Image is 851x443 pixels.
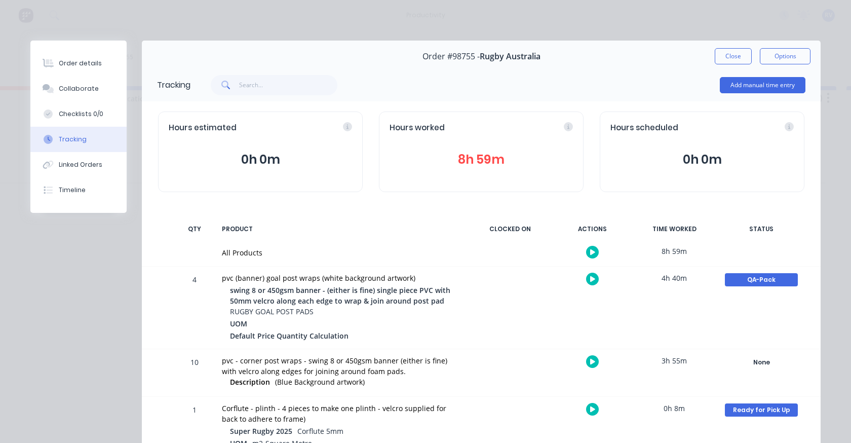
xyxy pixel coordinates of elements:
[59,135,87,144] div: Tracking
[636,267,712,289] div: 4h 40m
[216,218,466,240] div: PRODUCT
[725,403,798,417] div: Ready for Pick Up
[222,403,460,424] div: Corflute - plinth - 4 pieces to make one plinth - velcro supplied for back to adhere to frame)
[390,150,573,169] button: 8h 59m
[59,84,99,93] div: Collaborate
[230,377,270,387] span: Description
[715,48,752,64] button: Close
[760,48,810,64] button: Options
[230,426,292,436] span: Super Rugby 2025
[222,273,460,283] div: pvc (banner) goal post wraps (white background artwork)
[222,355,460,377] div: pvc - corner post wraps - swing 8 or 450gsm banner (either is fine) with velcro along edges for j...
[636,218,712,240] div: TIME WORKED
[554,218,630,240] div: ACTIONS
[59,160,102,169] div: Linked Orders
[230,307,314,316] span: RUGBY GOAL POST PADS
[230,285,455,306] span: swing 8 or 450gsm banner - (either is fine) single piece PVC with 50mm velcro along each edge to ...
[725,356,798,369] div: None
[30,51,127,76] button: Order details
[297,426,343,436] span: Corflute 5mm
[480,52,540,61] span: Rugby Australia
[30,177,127,203] button: Timeline
[724,355,798,370] button: None
[59,59,102,68] div: Order details
[724,403,798,417] button: Ready for Pick Up
[275,377,365,387] span: (Blue Background artwork)
[59,186,86,195] div: Timeline
[59,109,103,119] div: Checklists 0/0
[169,122,237,134] span: Hours estimated
[720,77,805,93] button: Add manual time entry
[179,218,210,240] div: QTY
[239,75,338,95] input: Search...
[179,351,210,396] div: 10
[30,127,127,152] button: Tracking
[636,240,712,263] div: 8h 59m
[718,218,804,240] div: STATUS
[636,349,712,372] div: 3h 55m
[724,273,798,287] button: QA-Pack
[636,397,712,420] div: 0h 8m
[169,150,352,169] button: 0h 0m
[230,330,349,341] span: Default Price Quantity Calculation
[157,79,190,91] div: Tracking
[30,101,127,127] button: Checklists 0/0
[610,122,678,134] span: Hours scheduled
[610,150,794,169] button: 0h 0m
[390,122,445,134] span: Hours worked
[725,273,798,286] div: QA-Pack
[30,76,127,101] button: Collaborate
[230,318,247,329] span: UOM
[472,218,548,240] div: CLOCKED ON
[30,152,127,177] button: Linked Orders
[179,268,210,349] div: 4
[422,52,480,61] span: Order #98755 -
[222,247,460,258] div: All Products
